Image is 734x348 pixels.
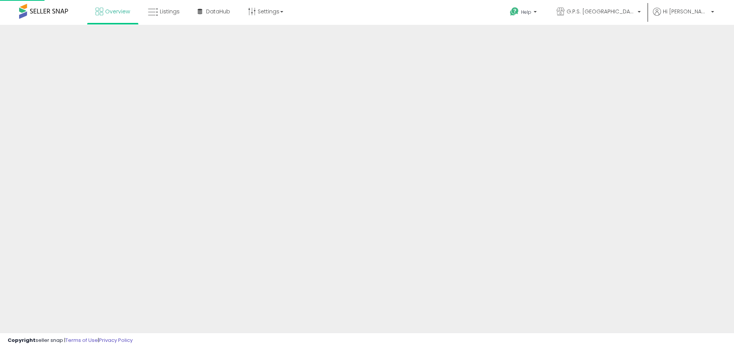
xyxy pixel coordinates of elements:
span: Overview [105,8,130,15]
a: Help [504,1,544,25]
a: Terms of Use [65,337,98,344]
span: DataHub [206,8,230,15]
i: Get Help [510,7,519,16]
strong: Copyright [8,337,36,344]
span: G.P.S. [GEOGRAPHIC_DATA] [567,8,635,15]
span: Help [521,9,531,15]
a: Privacy Policy [99,337,133,344]
a: Hi [PERSON_NAME] [653,8,714,25]
span: Listings [160,8,180,15]
span: Hi [PERSON_NAME] [663,8,709,15]
div: seller snap | | [8,337,133,344]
